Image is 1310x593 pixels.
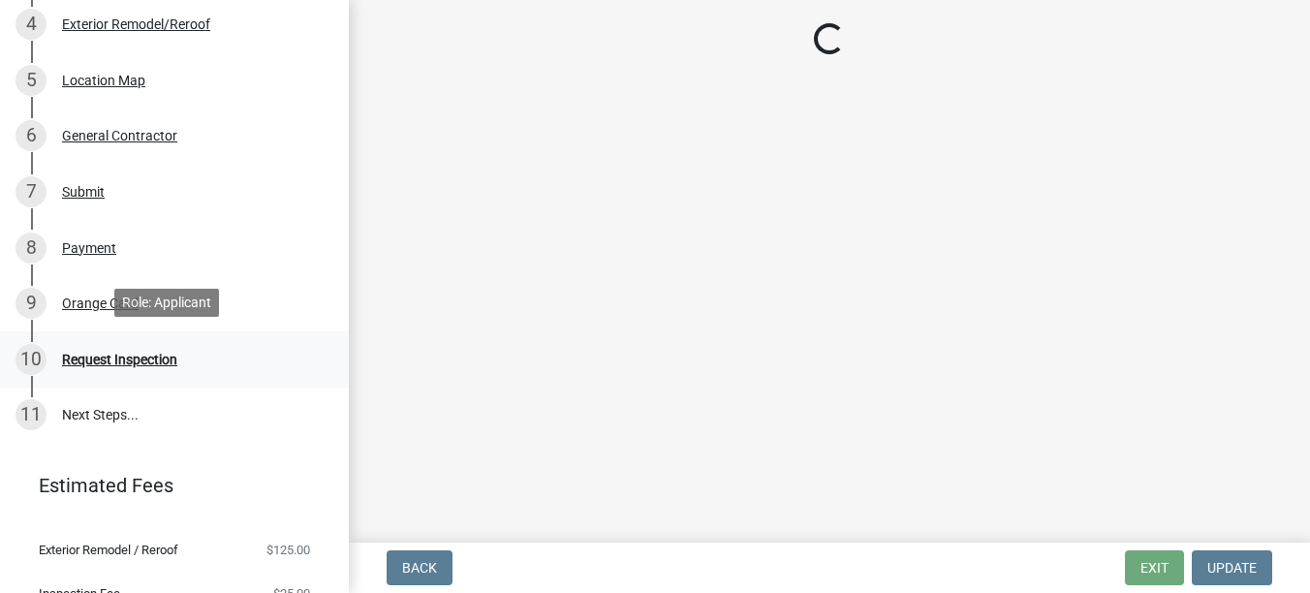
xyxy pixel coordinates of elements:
[16,120,47,151] div: 6
[1207,560,1257,576] span: Update
[16,9,47,40] div: 4
[16,176,47,207] div: 7
[62,129,177,142] div: General Contractor
[402,560,437,576] span: Back
[62,74,145,87] div: Location Map
[62,185,105,199] div: Submit
[62,296,139,310] div: Orange Card
[16,65,47,96] div: 5
[16,344,47,375] div: 10
[16,466,318,505] a: Estimated Fees
[16,399,47,430] div: 11
[114,289,219,317] div: Role: Applicant
[62,353,177,366] div: Request Inspection
[387,550,452,585] button: Back
[62,241,116,255] div: Payment
[62,17,210,31] div: Exterior Remodel/Reroof
[39,544,178,556] span: Exterior Remodel / Reroof
[1192,550,1272,585] button: Update
[16,288,47,319] div: 9
[1125,550,1184,585] button: Exit
[266,544,310,556] span: $125.00
[16,233,47,264] div: 8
